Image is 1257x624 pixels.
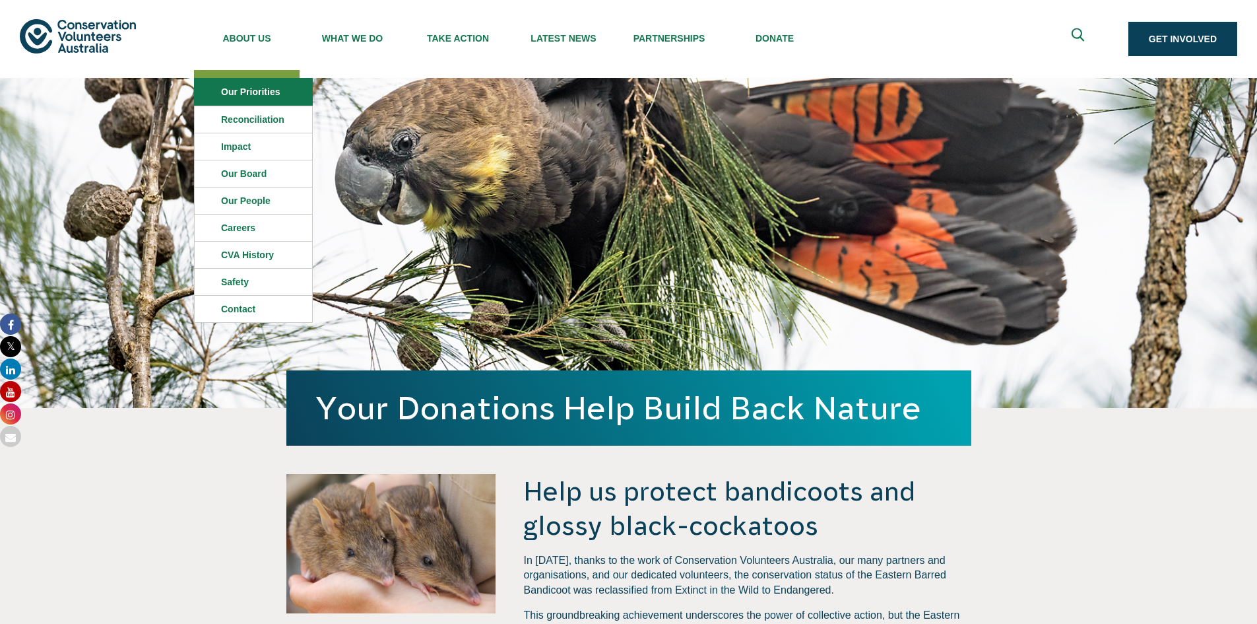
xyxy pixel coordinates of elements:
span: Partnerships [616,33,722,44]
a: Our Board [195,160,312,187]
span: What We Do [300,33,405,44]
span: Donate [722,33,827,44]
a: Impact [195,133,312,160]
span: Expand search box [1071,28,1087,50]
span: Take Action [405,33,511,44]
a: Our Priorities [195,79,312,105]
a: Our People [195,188,312,214]
h4: Help us protect bandicoots and glossy black-cockatoos [523,474,971,543]
a: Reconciliation [195,106,312,133]
a: Get Involved [1128,22,1237,56]
span: In [DATE], thanks to the work of Conservation Volunteers Australia, our many partners and organis... [523,555,946,596]
h1: Your Donations Help Build Back Nature [315,390,942,426]
span: About Us [194,33,300,44]
a: Safety [195,269,312,295]
a: Careers [195,215,312,241]
a: CVA history [195,242,312,268]
a: Contact [195,296,312,322]
img: logo.svg [20,19,136,53]
button: Expand search box Close search box [1064,23,1095,55]
span: Latest News [511,33,616,44]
